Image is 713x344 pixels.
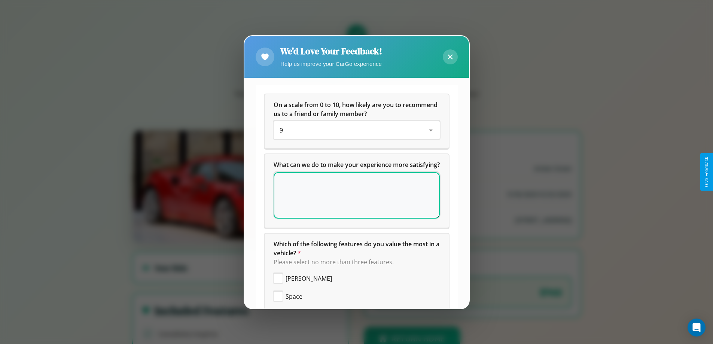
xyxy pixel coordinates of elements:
h5: On a scale from 0 to 10, how likely are you to recommend us to a friend or family member? [274,100,440,118]
h2: We'd Love Your Feedback! [280,45,382,57]
div: On a scale from 0 to 10, how likely are you to recommend us to a friend or family member? [274,121,440,139]
span: Which of the following features do you value the most in a vehicle? [274,240,441,257]
div: Give Feedback [704,157,709,187]
span: Space [286,292,302,301]
span: Please select no more than three features. [274,258,394,266]
p: Help us improve your CarGo experience [280,59,382,69]
div: Open Intercom Messenger [688,319,706,337]
span: [PERSON_NAME] [286,274,332,283]
span: On a scale from 0 to 10, how likely are you to recommend us to a friend or family member? [274,101,439,118]
span: 9 [280,126,283,134]
div: On a scale from 0 to 10, how likely are you to recommend us to a friend or family member? [265,94,449,148]
span: What can we do to make your experience more satisfying? [274,161,440,169]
